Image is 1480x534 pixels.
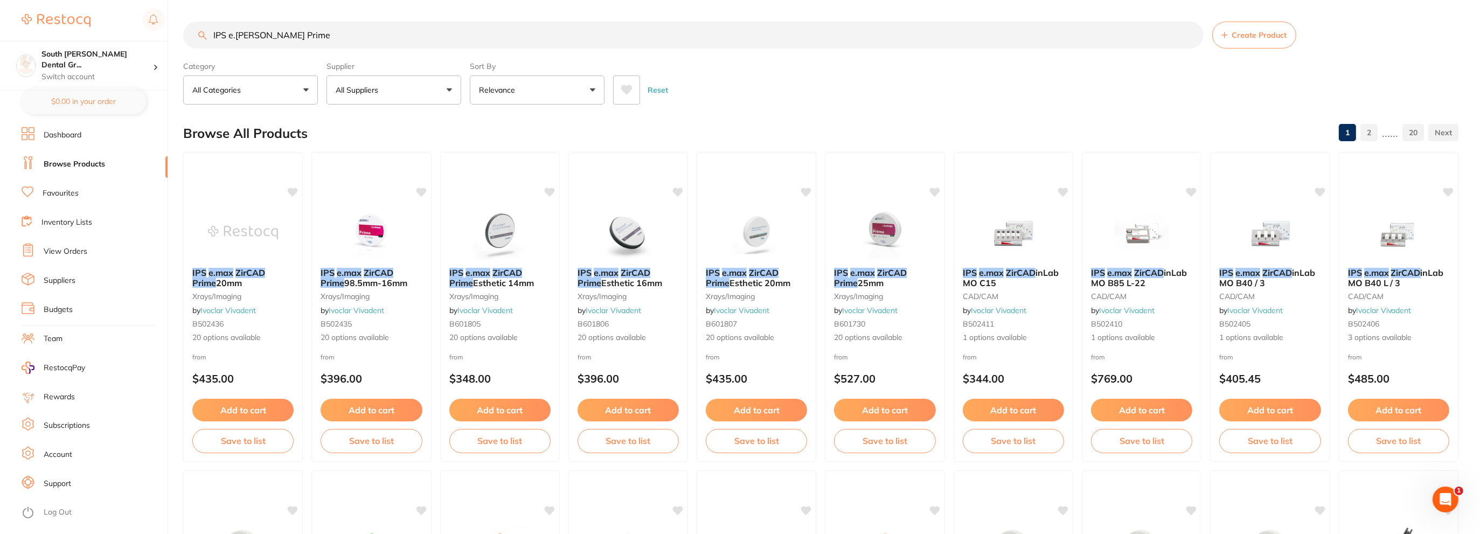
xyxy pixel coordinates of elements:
em: e.max [1364,267,1389,278]
a: Restocq Logo [22,8,91,33]
span: by [1091,306,1155,315]
button: Add to cart [706,399,807,421]
button: Add to cart [1091,399,1192,421]
button: Add to cart [834,399,935,421]
span: B601807 [706,319,737,329]
em: Prime [449,278,473,288]
p: $405.45 [1219,372,1321,385]
b: IPS e.max ZirCAD inLab MO B40 L / 3 [1348,268,1449,288]
p: $485.00 [1348,372,1449,385]
em: ZirCAD [1262,267,1292,278]
span: from [706,353,720,361]
label: Category [183,61,318,71]
span: inLab MO B85 L-22 [1091,267,1187,288]
em: ZirCAD [364,267,393,278]
img: IPS e.max ZirCAD Prime Esthetic 16mm [593,205,663,259]
a: Suppliers [44,275,75,286]
p: $344.00 [963,372,1064,385]
span: 20 options available [192,332,294,343]
p: All Suppliers [336,85,383,95]
span: 25mm [858,278,884,288]
b: IPS e.max ZirCAD Prime Esthetic 20mm [706,268,807,288]
b: IPS e.max ZirCAD inLab MO B40 / 3 [1219,268,1321,288]
span: 20mm [216,278,242,288]
button: Save to list [321,429,422,453]
p: Relevance [479,85,519,95]
em: IPS [1219,267,1233,278]
em: IPS [834,267,848,278]
small: xrays/imaging [321,292,422,301]
p: All Categories [192,85,245,95]
a: Inventory Lists [41,217,92,228]
span: by [963,306,1026,315]
button: Reset [644,75,671,105]
span: from [321,353,335,361]
button: Save to list [1348,429,1449,453]
a: Dashboard [44,130,81,141]
p: $435.00 [192,372,294,385]
img: Restocq Logo [22,14,91,27]
a: Rewards [44,392,75,403]
span: by [1219,306,1283,315]
em: e.max [850,267,875,278]
b: IPS e.max ZirCAD Prime 20mm [192,268,294,288]
span: 1 options available [963,332,1064,343]
button: Add to cart [1348,399,1449,421]
a: 1 [1339,122,1356,143]
span: 98.5mm-16mm [344,278,407,288]
button: Add to cart [321,399,422,421]
span: by [578,306,641,315]
button: Save to list [449,429,551,453]
span: 1 options available [1219,332,1321,343]
a: Log Out [44,507,72,518]
em: IPS [192,267,206,278]
em: Prime [834,278,858,288]
button: Add to cart [192,399,294,421]
span: inLab MO B40 L / 3 [1348,267,1444,288]
em: ZirCAD [235,267,265,278]
span: B601806 [578,319,609,329]
span: inLab MO B40 / 3 [1219,267,1315,288]
span: by [706,306,769,315]
a: Ivoclar Vivadent [457,306,513,315]
p: $396.00 [321,372,422,385]
button: All Categories [183,75,318,105]
a: 2 [1360,122,1378,143]
small: xrays/imaging [449,292,551,301]
small: xrays/imaging [834,292,935,301]
em: ZirCAD [1391,267,1421,278]
em: IPS [706,267,720,278]
span: from [1348,353,1362,361]
img: IPS e.max ZirCAD inLab MO C15 [978,205,1048,259]
a: Account [44,449,72,460]
button: Save to list [578,429,679,453]
span: from [449,353,463,361]
a: 20 [1402,122,1424,143]
b: IPS e.max ZirCAD inLab MO C15 [963,268,1064,288]
button: All Suppliers [326,75,461,105]
span: 3 options available [1348,332,1449,343]
button: Save to list [963,429,1064,453]
em: IPS [1348,267,1362,278]
img: RestocqPay [22,362,34,374]
a: Team [44,334,62,344]
span: by [1348,306,1412,315]
em: ZirCAD [492,267,522,278]
p: $435.00 [706,372,807,385]
em: e.max [337,267,362,278]
small: xrays/imaging [706,292,807,301]
em: e.max [979,267,1004,278]
em: Prime [706,278,729,288]
em: ZirCAD [1134,267,1164,278]
img: IPS e.max ZirCAD inLab MO B40 L / 3 [1364,205,1434,259]
span: B502435 [321,319,352,329]
em: Prime [192,278,216,288]
input: Search Products [183,22,1204,48]
span: from [1219,353,1233,361]
button: Add to cart [963,399,1064,421]
p: ...... [1382,127,1398,139]
small: xrays/imaging [192,292,294,301]
span: by [834,306,898,315]
img: IPS e.max ZirCAD Prime 98.5mm-16mm [336,205,406,259]
button: Save to list [1091,429,1192,453]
